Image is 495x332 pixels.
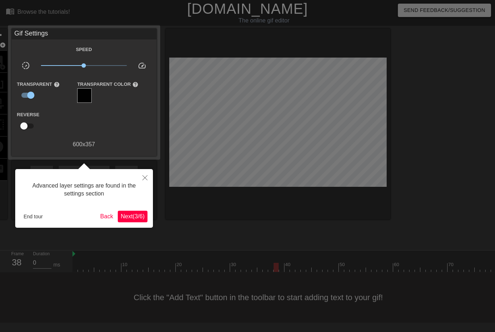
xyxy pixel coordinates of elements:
[137,169,153,186] button: Close
[21,211,46,222] button: End tour
[118,211,147,222] button: Next
[121,213,145,219] span: Next ( 3 / 6 )
[97,211,116,222] button: Back
[21,175,147,205] div: Advanced layer settings are found in the settings section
